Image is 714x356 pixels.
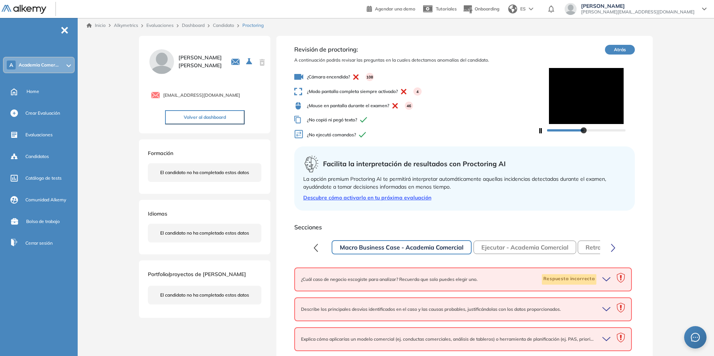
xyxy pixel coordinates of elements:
span: Secciones [294,223,635,232]
span: Evaluaciones [25,131,53,138]
span: Facilita la interpretación de resultados con Proctoring AI [323,159,506,169]
span: [PERSON_NAME][EMAIL_ADDRESS][DOMAIN_NAME] [581,9,695,15]
span: Alkymetrics [114,22,138,28]
span: [EMAIL_ADDRESS][DOMAIN_NAME] [163,92,240,99]
a: Descubre cómo activarlo en tu próxima evaluación [303,194,626,202]
a: Candidato [213,22,234,28]
span: El candidato no ha completado estos datos [160,169,249,176]
span: Explica cómo aplicarías un modelo comercial (ej. conductas comerciales, análisis de tableros) o h... [301,336,595,343]
span: Catálogo de tests [25,175,62,182]
span: Home [27,88,39,95]
span: Bolsa de trabajo [26,218,60,225]
button: Retroalimentar - Agente AI [578,241,670,254]
span: Formación [148,150,173,157]
img: arrow [529,7,533,10]
a: Inicio [87,22,106,29]
span: Agendar una demo [375,6,415,12]
button: Seleccione la evaluación activa [243,55,257,68]
button: Ejecutar - Academia Comercial [474,241,576,254]
span: El candidato no ha completado estos datos [160,292,249,298]
div: 4 [413,87,422,96]
span: [PERSON_NAME] [PERSON_NAME] [178,54,222,69]
span: ES [520,6,526,12]
span: ¿No ejecutó comandos? [294,130,538,140]
span: message [691,333,700,342]
span: ¿Mouse en pantalla durante el examen? [294,102,538,110]
a: Evaluaciones [146,22,174,28]
span: ¿No copió ni pegó texto? [294,116,538,124]
span: Cerrar sesión [25,240,53,247]
button: Macro Business Case - Academia Comercial [332,240,472,254]
button: Atrás [605,45,635,55]
span: Idiomas [148,210,167,217]
img: world [508,4,517,13]
button: Onboarding [463,1,499,17]
span: [PERSON_NAME] [581,3,695,9]
span: Proctoring [242,22,264,29]
img: PROFILE_MENU_LOGO_USER [148,48,176,75]
span: ¿Cuál caso de negocio escogiste para analizar? Recuerda que solo puedes elegir uno. [301,276,478,283]
span: A [9,62,13,68]
div: La opción premium Proctoring AI te permitirá interpretar automáticamente aquellas incidencias det... [303,175,626,191]
span: A continuación podrás revisar las preguntas en la cuales detectamos anomalías del candidato. [294,57,538,64]
span: Describe los principales desvíos identificados en el caso y las causas probables, justificándolas... [301,306,561,313]
span: Candidatos [25,153,49,160]
span: ¿Cámara encendida? [294,72,538,81]
span: El candidato no ha completado estos datos [160,230,249,236]
span: Tutoriales [436,6,457,12]
div: 46 [405,102,413,110]
span: Revisión de proctoring: [294,45,538,54]
span: Academia Comer... [19,62,59,68]
a: Dashboard [182,22,205,28]
div: 108 [366,73,374,81]
span: ¿Modo pantalla completa siempre activado? [294,87,538,96]
button: Volver al dashboard [165,110,245,124]
span: Crear Evaluación [25,110,60,117]
span: Onboarding [475,6,499,12]
img: Logo [1,5,46,14]
a: Agendar una demo [367,4,415,13]
span: Respuesta incorrecta [542,274,596,285]
span: Portfolio/proyectos de [PERSON_NAME] [148,271,246,278]
span: Comunidad Alkemy [25,196,66,203]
